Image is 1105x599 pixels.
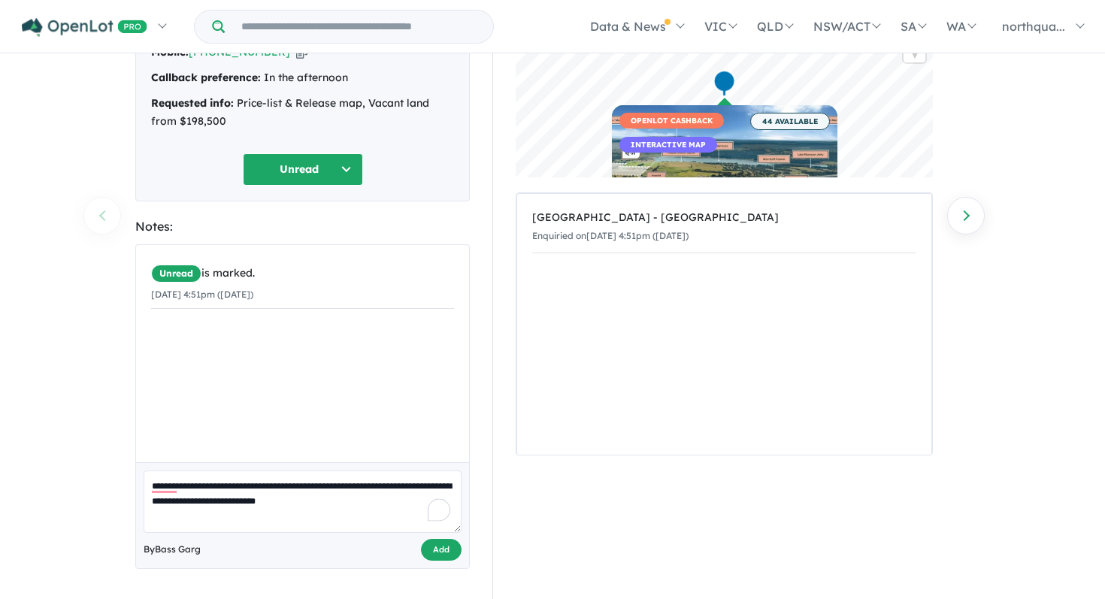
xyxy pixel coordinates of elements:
div: [GEOGRAPHIC_DATA] - [GEOGRAPHIC_DATA] [532,209,916,227]
a: [GEOGRAPHIC_DATA] - [GEOGRAPHIC_DATA]Enquiried on[DATE] 4:51pm ([DATE]) [532,201,916,253]
img: Openlot PRO Logo White [22,18,147,37]
strong: Requested info: [151,96,234,110]
span: Unread [151,265,201,283]
strong: Callback preference: [151,71,261,84]
button: Unread [243,153,363,186]
div: is marked. [151,265,454,283]
div: In the afternoon [151,69,454,87]
textarea: To enrich screen reader interactions, please activate Accessibility in Grammarly extension settings [144,470,462,533]
span: northqua... [1002,19,1065,34]
div: Map marker [713,70,736,98]
span: By Bass Garg [144,542,201,557]
input: Try estate name, suburb, builder or developer [228,11,490,43]
div: Price-list & Release map, Vacant land from $198,500 [151,95,454,131]
button: Add [421,539,462,561]
small: Enquiried on [DATE] 4:51pm ([DATE]) [532,230,689,241]
small: [DATE] 4:51pm ([DATE]) [151,289,253,300]
div: Notes: [135,216,470,237]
